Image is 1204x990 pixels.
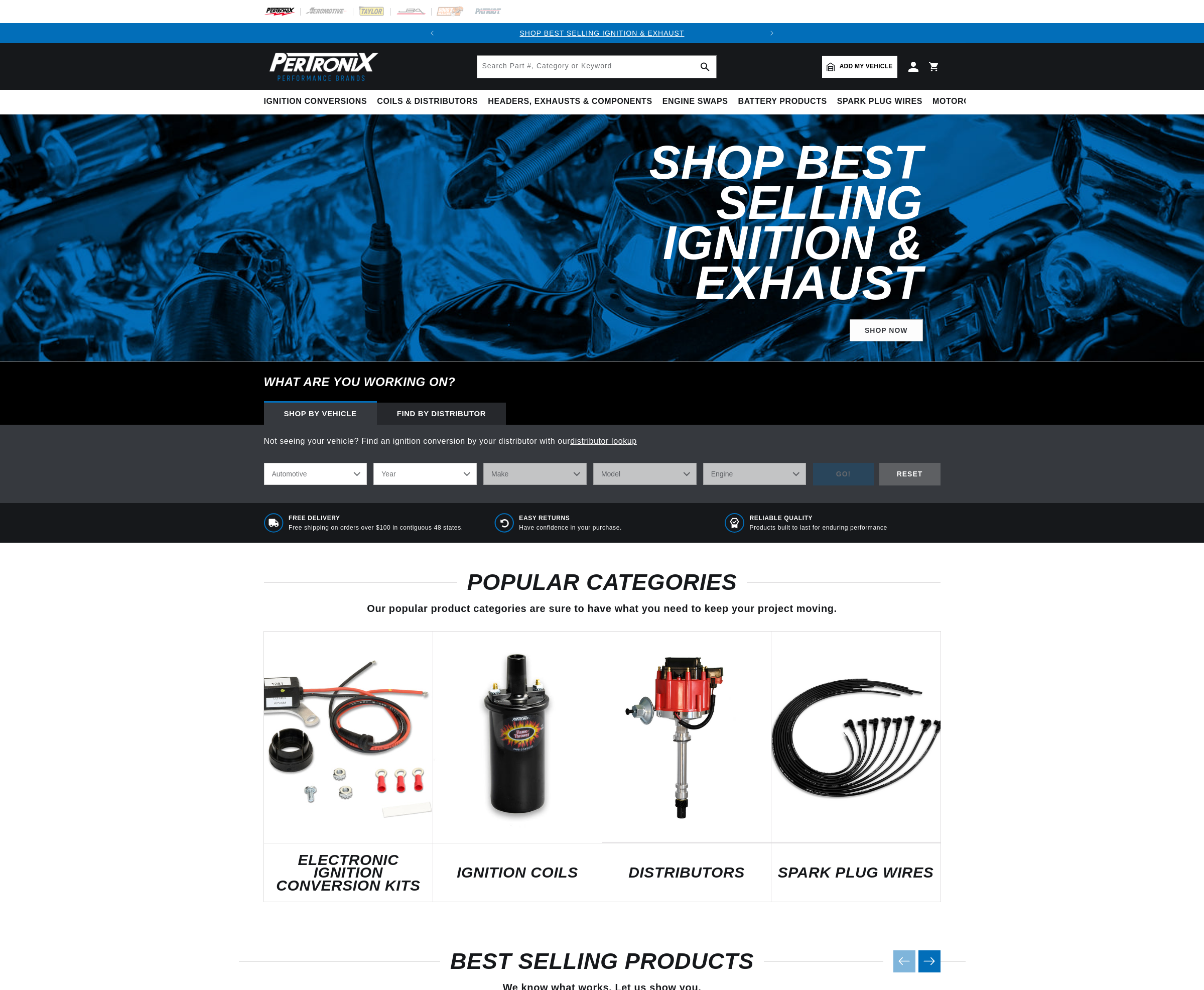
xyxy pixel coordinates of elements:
[377,403,506,425] div: Find by Distributor
[289,524,463,532] p: Free shipping on orders over $100 in contiguous 48 states.
[893,950,915,972] button: Previous slide
[593,463,697,485] select: Model
[450,952,754,971] a: BEST SELLING PRODUCTS
[442,28,761,39] div: Announcement
[239,23,966,43] slideshow-component: Translation missing: en.sections.announcements.announcement_bar
[750,524,887,532] p: Products built to last for enduring performance
[832,90,927,113] summary: Spark Plug Wires
[738,96,827,107] span: Battery Products
[372,90,483,113] summary: Coils & Distributors
[694,56,716,78] button: search button
[771,866,941,879] a: SPARK PLUG WIRES
[850,319,923,342] a: SHOP NOW
[840,62,893,71] span: Add my vehicle
[879,463,941,485] div: RESET
[762,23,782,43] button: Translation missing: en.sections.announcements.next_announcement
[264,96,367,107] span: Ignition Conversions
[822,56,897,78] a: Add my vehicle
[422,23,442,43] button: Translation missing: en.sections.announcements.previous_announcement
[264,573,941,592] h2: POPULAR CATEGORIES
[494,143,923,303] h2: Shop Best Selling Ignition & Exhaust
[377,96,478,107] span: Coils & Distributors
[239,362,966,402] h6: What are you working on?
[289,514,463,523] span: Free Delivery
[264,463,367,485] select: Ride Type
[750,514,887,523] span: RELIABLE QUALITY
[602,866,771,879] a: DISTRIBUTORS
[733,90,832,113] summary: Battery Products
[483,90,657,113] summary: Headers, Exhausts & Components
[570,437,637,445] a: distributor lookup
[367,603,837,614] span: Our popular product categories are sure to have what you need to keep your project moving.
[264,853,433,892] a: ELECTRONIC IGNITION CONVERSION KITS
[264,49,379,84] img: Pertronix
[519,514,622,523] span: Easy Returns
[662,96,728,107] span: Engine Swaps
[918,950,941,972] button: Next slide
[264,435,941,448] p: Not seeing your vehicle? Find an ignition conversion by your distributor with our
[264,90,372,113] summary: Ignition Conversions
[264,403,377,425] div: Shop by vehicle
[488,96,652,107] span: Headers, Exhausts & Components
[703,463,807,485] select: Engine
[442,28,761,39] div: 1 of 2
[519,524,622,532] p: Have confidence in your purchase.
[483,463,587,485] select: Make
[837,96,922,107] span: Spark Plug Wires
[927,90,997,113] summary: Motorcycle
[433,866,602,879] a: IGNITION COILS
[657,90,733,113] summary: Engine Swaps
[373,463,477,485] select: Year
[477,56,716,78] input: Search Part #, Category or Keyword
[519,29,684,37] a: SHOP BEST SELLING IGNITION & EXHAUST
[932,96,992,107] span: Motorcycle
